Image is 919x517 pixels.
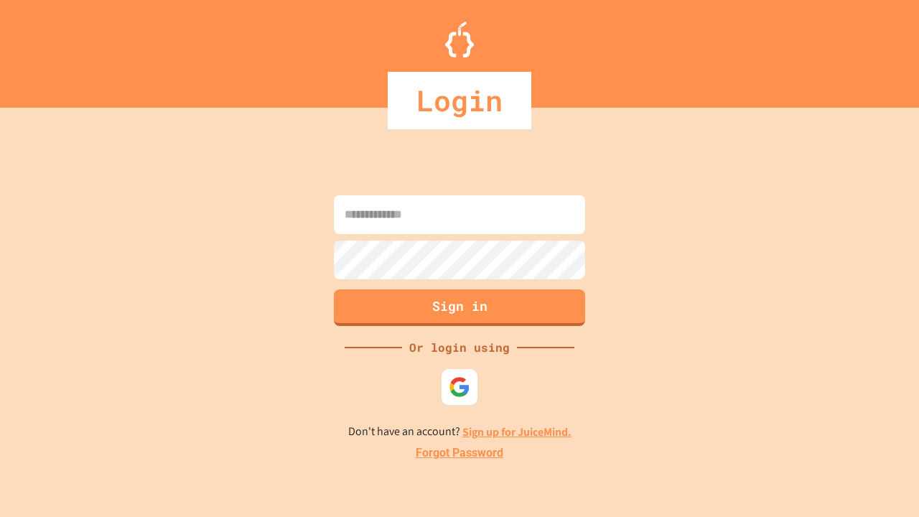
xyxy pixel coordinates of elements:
[462,424,572,439] a: Sign up for JuiceMind.
[348,423,572,441] p: Don't have an account?
[334,289,585,326] button: Sign in
[402,339,517,356] div: Or login using
[449,376,470,398] img: google-icon.svg
[388,72,531,129] div: Login
[445,22,474,57] img: Logo.svg
[416,444,503,462] a: Forgot Password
